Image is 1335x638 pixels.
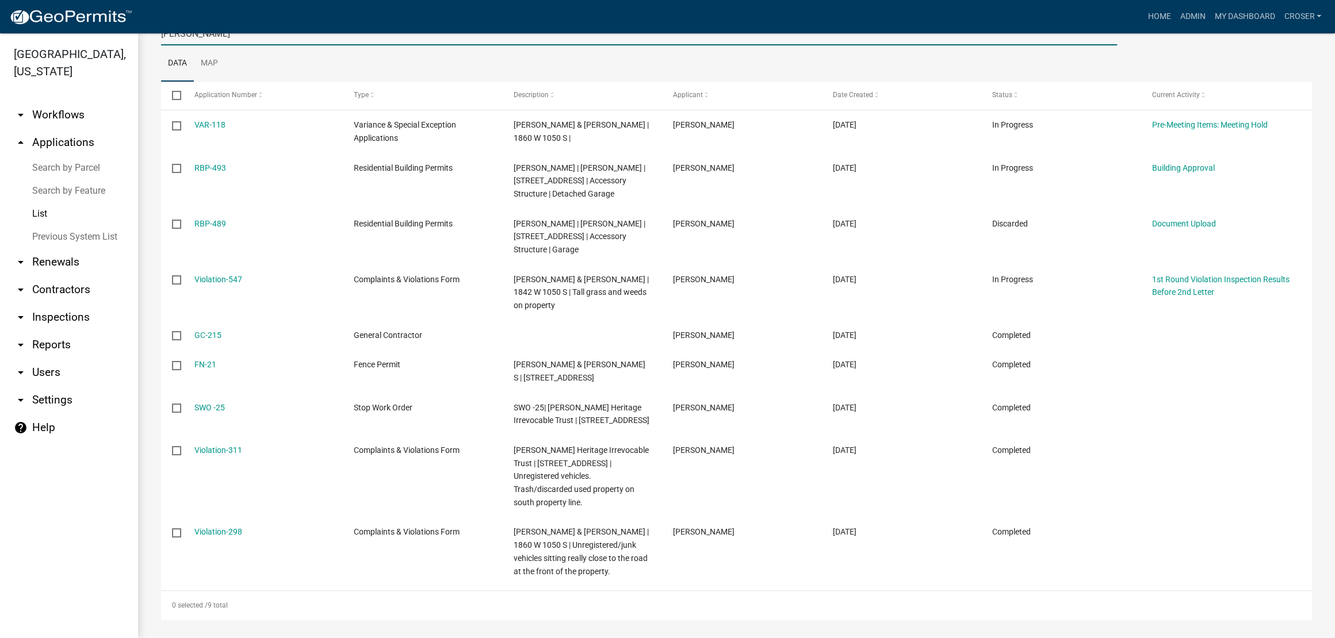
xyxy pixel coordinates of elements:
i: arrow_drop_down [14,393,28,407]
a: SWO -25 [194,403,225,412]
span: Chris Dodd [673,219,735,228]
span: Dodd, Christopher & Rachel | 1860 W 1050 S | Unregistered/junk vehicles sitting really close to t... [514,527,649,575]
span: Chris Dodd [673,120,735,129]
i: arrow_drop_down [14,338,28,352]
span: Complaints & Violations Form [354,527,460,536]
span: SWO -25| Hinshaw Heritage Irrevocable Trust | 13715 S DEER CREEK AVE [514,403,649,425]
datatable-header-cell: Description [502,82,662,109]
span: Completed [992,330,1031,340]
a: GC-215 [194,330,221,340]
span: In Progress [992,163,1033,172]
input: Search for applications [161,22,1117,45]
span: 06/20/2024 [833,403,856,412]
span: Residential Building Permits [354,219,453,228]
span: 03/22/2024 [833,527,856,536]
a: Violation-311 [194,445,242,455]
span: Type [354,91,369,99]
span: Completed [992,445,1031,455]
datatable-header-cell: Type [343,82,503,109]
span: In Progress [992,275,1033,284]
a: croser [1279,6,1326,28]
span: Variance & Special Exception Applications [354,120,456,143]
span: Completed [992,360,1031,369]
a: RBP-493 [194,163,226,172]
span: Fence Permit [354,360,400,369]
span: 08/21/2025 [833,163,856,172]
span: Description [514,91,549,99]
span: Completed [992,527,1031,536]
span: 12/17/2024 [833,330,856,340]
i: help [14,421,28,435]
span: Joe Hinshaw [673,360,735,369]
i: arrow_drop_down [14,108,28,122]
span: Brooklyn Thomas [673,275,735,284]
a: Violation-547 [194,275,242,284]
datatable-header-cell: Applicant [662,82,822,109]
a: Building Approval [1152,163,1215,172]
datatable-header-cell: Application Number [183,82,343,109]
span: Complaints & Violations Form [354,445,460,455]
datatable-header-cell: Date Created [821,82,981,109]
span: Status [992,91,1012,99]
span: Stop Work Order [354,403,412,412]
span: 08/22/2025 [833,120,856,129]
span: Jean C Varga [673,330,735,340]
div: 9 total [161,591,1312,620]
i: arrow_drop_down [14,310,28,324]
span: Chris Dodd | Chris Dodd | 1860 W 1050 S MIAMI, IN 46959 | Accessory Structure | Garage [514,219,645,255]
span: Dodd, Christopher & Rachel | 1842 W 1050 S | Tall grass and weeds on property [514,275,649,310]
a: Admin [1175,6,1210,28]
span: 05/02/2024 [833,445,856,455]
span: 08/13/2025 [833,275,856,284]
span: Application Number [194,91,257,99]
a: Violation-298 [194,527,242,536]
a: 1st Round Violation Inspection Results Before 2nd Letter [1152,275,1290,297]
a: Pre-Meeting Items: Meeting Hold [1152,120,1268,129]
span: Current Activity [1152,91,1200,99]
span: Dodd, Christopher & Rachel | 1860 W 1050 S | [514,120,649,143]
a: Document Upload [1152,219,1216,228]
a: Home [1143,6,1175,28]
a: RBP-489 [194,219,226,228]
i: arrow_drop_down [14,283,28,297]
span: 0 selected / [172,601,208,609]
span: Megan Gipson [673,445,735,455]
span: 06/24/2024 [833,360,856,369]
a: VAR-118 [194,120,225,129]
span: Residential Building Permits [354,163,453,172]
i: arrow_drop_down [14,366,28,379]
datatable-header-cell: Status [981,82,1141,109]
span: Discarded [992,219,1028,228]
a: Data [161,45,194,82]
span: Date Created [833,91,873,99]
i: arrow_drop_down [14,255,28,269]
datatable-header-cell: Current Activity [1141,82,1300,109]
span: Dodd, Jack W & Brenda S | 13715 S DEER CREEK AVE [514,360,645,382]
a: Map [194,45,225,82]
span: Chris Dodd [673,163,735,172]
span: Complaints & Violations Form [354,275,460,284]
span: 08/14/2025 [833,219,856,228]
span: Megan Gipson [673,527,735,536]
span: In Progress [992,120,1033,129]
span: General Contractor [354,330,422,340]
datatable-header-cell: Select [161,82,183,109]
i: arrow_drop_up [14,136,28,149]
span: Completed [992,403,1031,412]
span: Megan Gipson [673,403,735,412]
span: Hinshaw Heritage Irrevocable Trust | 13715 S DEER CREEK AVE | Unregistered vehicles. Trash/discar... [514,445,649,507]
a: My Dashboard [1210,6,1279,28]
span: Chris Dodd | Chris Dodd | 1860 W 1050 S MIAMI, IN 46959 | Accessory Structure | Detached Garage [514,163,645,199]
a: FN-21 [194,360,216,369]
span: Applicant [673,91,703,99]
